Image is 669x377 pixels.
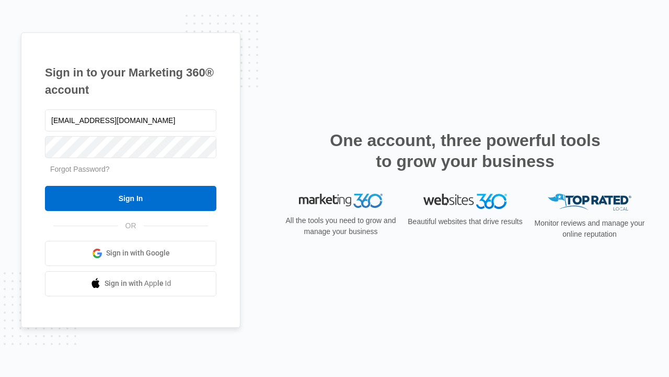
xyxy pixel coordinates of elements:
[548,194,631,211] img: Top Rated Local
[45,271,216,296] a: Sign in with Apple Id
[118,220,144,231] span: OR
[423,194,507,209] img: Websites 360
[282,215,399,237] p: All the tools you need to grow and manage your business
[105,278,171,289] span: Sign in with Apple Id
[50,165,110,173] a: Forgot Password?
[327,130,604,172] h2: One account, three powerful tools to grow your business
[531,218,648,240] p: Monitor reviews and manage your online reputation
[45,186,216,211] input: Sign In
[407,216,524,227] p: Beautiful websites that drive results
[106,248,170,259] span: Sign in with Google
[45,64,216,98] h1: Sign in to your Marketing 360® account
[299,194,383,208] img: Marketing 360
[45,241,216,266] a: Sign in with Google
[45,109,216,131] input: Email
